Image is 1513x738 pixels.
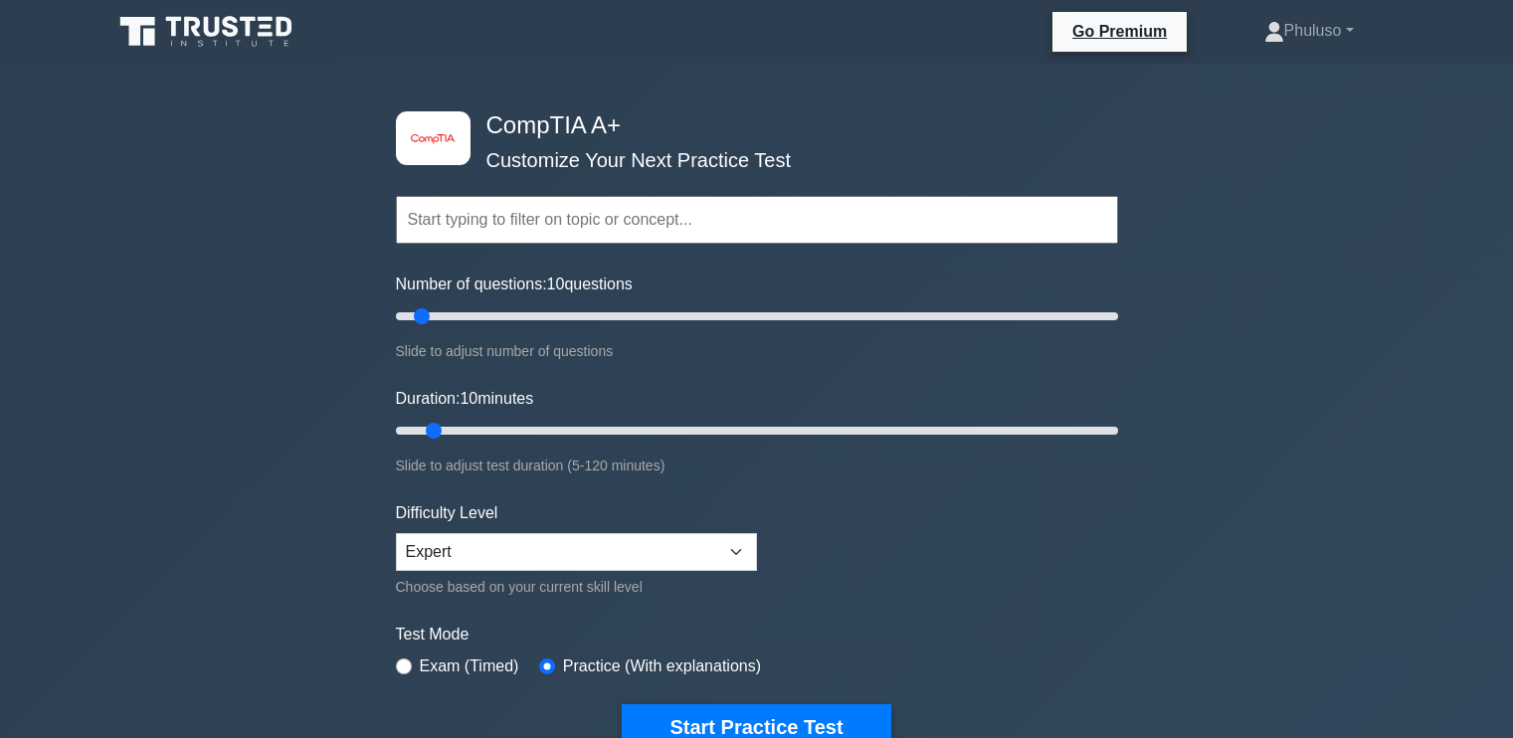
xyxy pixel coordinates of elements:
div: Slide to adjust test duration (5-120 minutes) [396,454,1118,477]
label: Number of questions: questions [396,273,633,296]
span: 10 [460,390,477,407]
h4: CompTIA A+ [478,111,1021,140]
label: Exam (Timed) [420,654,519,678]
a: Phuluso [1217,11,1402,51]
label: Test Mode [396,623,1118,646]
input: Start typing to filter on topic or concept... [396,196,1118,244]
label: Difficulty Level [396,501,498,525]
label: Duration: minutes [396,387,534,411]
label: Practice (With explanations) [563,654,761,678]
div: Choose based on your current skill level [396,575,757,599]
span: 10 [547,276,565,292]
div: Slide to adjust number of questions [396,339,1118,363]
a: Go Premium [1060,19,1179,44]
